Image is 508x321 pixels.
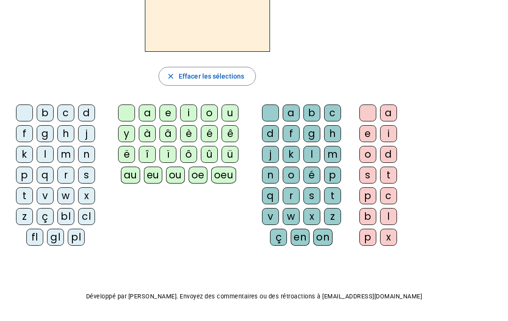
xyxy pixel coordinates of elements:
div: h [57,125,74,142]
div: i [380,125,397,142]
div: e [359,125,376,142]
div: ç [37,208,54,225]
div: o [359,146,376,163]
div: bl [57,208,74,225]
div: i [180,104,197,121]
div: p [359,187,376,204]
div: n [262,167,279,184]
div: é [201,125,218,142]
div: û [201,146,218,163]
div: d [380,146,397,163]
div: z [324,208,341,225]
div: ou [166,167,185,184]
div: w [283,208,300,225]
div: l [380,208,397,225]
p: Développé par [PERSON_NAME]. Envoyez des commentaires ou des rétroactions à [EMAIL_ADDRESS][DOMAI... [8,291,500,302]
div: t [16,187,33,204]
div: x [303,208,320,225]
div: gl [47,229,64,246]
div: t [324,187,341,204]
div: b [359,208,376,225]
div: pl [68,229,85,246]
div: â [159,125,176,142]
div: u [222,104,238,121]
div: l [37,146,54,163]
div: ï [159,146,176,163]
div: b [37,104,54,121]
div: cl [78,208,95,225]
div: m [57,146,74,163]
div: ë [118,146,135,163]
div: q [37,167,54,184]
div: d [262,125,279,142]
div: à [139,125,156,142]
div: v [262,208,279,225]
div: f [283,125,300,142]
div: x [380,229,397,246]
div: ê [222,125,238,142]
div: r [57,167,74,184]
div: t [380,167,397,184]
div: j [262,146,279,163]
div: en [291,229,310,246]
div: s [359,167,376,184]
div: s [303,187,320,204]
div: r [283,187,300,204]
div: fl [26,229,43,246]
div: h [324,125,341,142]
div: ô [180,146,197,163]
div: j [78,125,95,142]
div: v [37,187,54,204]
div: au [121,167,140,184]
div: c [57,104,74,121]
div: e [159,104,176,121]
div: x [78,187,95,204]
div: g [303,125,320,142]
div: y [118,125,135,142]
div: î [139,146,156,163]
div: p [16,167,33,184]
div: p [359,229,376,246]
span: Effacer les sélections [179,71,244,82]
div: c [380,187,397,204]
div: ü [222,146,238,163]
mat-icon: close [167,72,175,80]
div: p [324,167,341,184]
div: on [313,229,333,246]
div: a [283,104,300,121]
div: k [283,146,300,163]
div: s [78,167,95,184]
div: w [57,187,74,204]
div: z [16,208,33,225]
div: eu [144,167,162,184]
div: o [283,167,300,184]
div: k [16,146,33,163]
div: g [37,125,54,142]
div: m [324,146,341,163]
div: n [78,146,95,163]
div: oeu [211,167,237,184]
div: a [139,104,156,121]
div: oe [189,167,207,184]
div: è [180,125,197,142]
div: q [262,187,279,204]
div: é [303,167,320,184]
div: b [303,104,320,121]
div: o [201,104,218,121]
div: a [380,104,397,121]
div: f [16,125,33,142]
div: ç [270,229,287,246]
div: c [324,104,341,121]
div: d [78,104,95,121]
div: l [303,146,320,163]
button: Effacer les sélections [159,67,256,86]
